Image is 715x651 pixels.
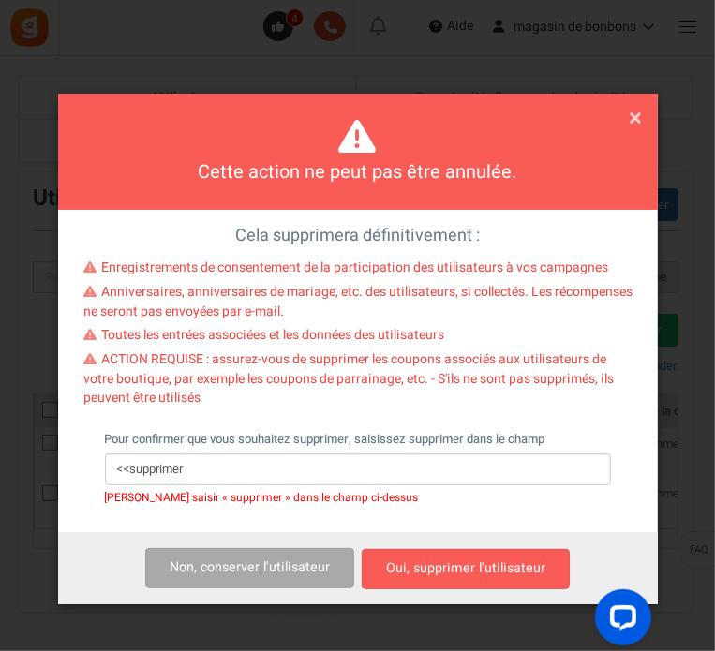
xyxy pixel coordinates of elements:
[84,282,633,321] font: Anniversaires, anniversaires de mariage, etc. des utilisateurs, si collectés. Les récompenses ne ...
[199,158,517,185] font: Cette action ne peut pas être annulée.
[105,453,611,485] input: supprimer
[630,100,643,136] font: ×
[362,549,570,588] button: Oui, supprimer l'utilisateur
[102,258,609,277] font: Enregistrements de consentement de la participation des utilisateurs à vos campagnes
[170,558,330,578] font: Non, conserver l'utilisateur
[102,349,607,369] font: ACTION REQUISE : assurez-vous de supprimer les coupons associés aux utilisateurs de
[386,559,545,579] font: Oui, supprimer l'utilisateur
[235,223,480,248] font: Cela supprimera définitivement :
[102,325,445,345] font: Toutes les entrées associées et les données des utilisateurs
[84,369,615,407] font: votre boutique, par exemple les coupons de parrainage, etc. - S'ils ne sont pas supprimés, ils pe...
[105,489,419,506] font: [PERSON_NAME] saisir « supprimer » dans le champ ci-dessus
[145,548,354,587] button: Non, conserver l'utilisateur
[105,430,545,448] font: Pour confirmer que vous souhaitez supprimer, saisissez supprimer dans le champ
